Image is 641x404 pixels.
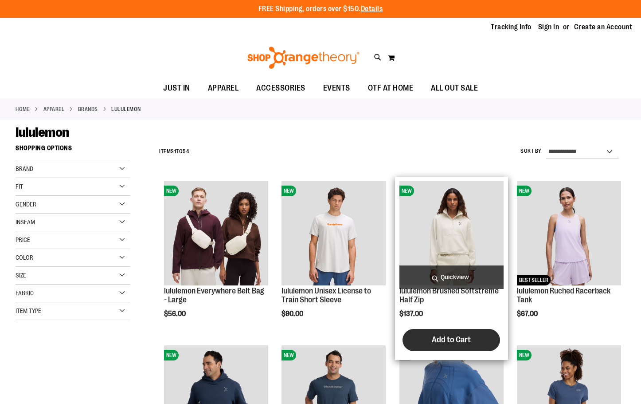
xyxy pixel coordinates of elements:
p: FREE Shipping, orders over $150. [258,4,383,14]
a: lululemon Unisex License to Train Short SleeveNEW [281,181,386,287]
span: BEST SELLER [517,275,551,285]
span: Inseam [16,218,35,226]
div: product [512,177,625,340]
span: lululemon [16,125,69,140]
div: product [277,177,390,340]
span: NEW [281,186,296,196]
img: lululemon Everywhere Belt Bag - Large [164,181,268,285]
span: Color [16,254,33,261]
span: Fit [16,183,23,190]
span: EVENTS [323,78,350,98]
span: 54 [183,148,189,154]
span: Gender [16,201,36,208]
span: $56.00 [164,310,187,318]
span: OTF AT HOME [368,78,414,98]
span: NEW [517,186,532,196]
span: Price [16,236,30,243]
span: ALL OUT SALE [431,78,478,98]
strong: lululemon [111,105,141,113]
a: Tracking Info [491,22,532,32]
a: lululemon Everywhere Belt Bag - LargeNEW [164,181,268,287]
span: $137.00 [399,310,424,318]
span: APPAREL [208,78,239,98]
a: lululemon Brushed Softstreme Half Zip [399,286,499,304]
span: Fabric [16,289,34,297]
div: product [395,177,508,360]
a: lululemon Ruched Racerback Tank [517,286,610,304]
span: NEW [399,186,414,196]
label: Sort By [520,147,542,155]
a: Sign In [538,22,559,32]
a: Create an Account [574,22,633,32]
button: Add to Cart [403,329,500,351]
img: lululemon Unisex License to Train Short Sleeve [281,181,386,285]
h2: Items to [159,145,189,158]
a: Home [16,105,30,113]
a: Details [361,5,383,13]
div: product [160,177,273,340]
a: lululemon Unisex License to Train Short Sleeve [281,286,371,304]
span: Add to Cart [432,335,471,345]
span: Size [16,272,26,279]
img: Shop Orangetheory [246,47,361,69]
span: ACCESSORIES [256,78,305,98]
img: lululemon Brushed Softstreme Half Zip [399,181,504,285]
a: Quickview [399,265,504,289]
span: NEW [164,350,179,360]
span: NEW [164,186,179,196]
a: lululemon Ruched Racerback TankNEWBEST SELLER [517,181,621,287]
a: lululemon Everywhere Belt Bag - Large [164,286,264,304]
a: BRANDS [78,105,98,113]
span: NEW [281,350,296,360]
span: $67.00 [517,310,539,318]
span: JUST IN [163,78,190,98]
a: APPAREL [43,105,65,113]
a: lululemon Brushed Softstreme Half ZipNEW [399,181,504,287]
span: Brand [16,165,33,172]
span: NEW [517,350,532,360]
span: 1 [174,148,176,154]
span: Item Type [16,307,41,314]
strong: Shopping Options [16,140,130,160]
img: lululemon Ruched Racerback Tank [517,181,621,285]
span: $90.00 [281,310,305,318]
